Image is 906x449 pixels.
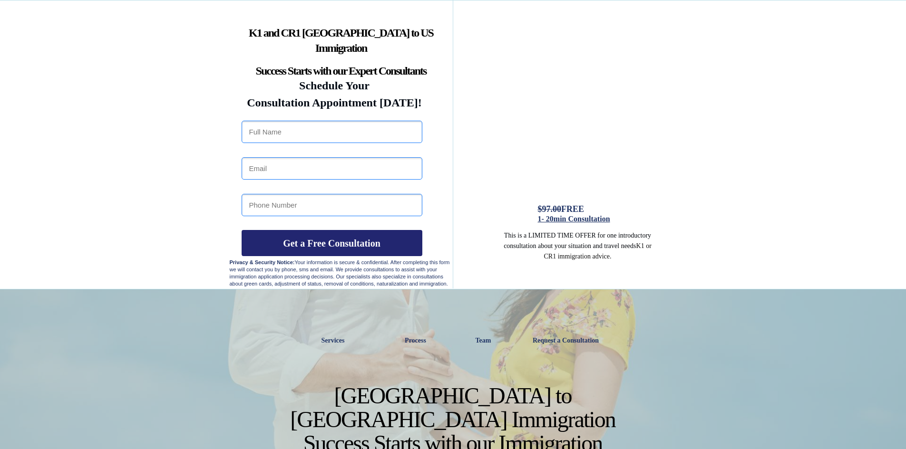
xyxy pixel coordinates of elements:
[398,330,434,352] a: Process
[405,337,426,344] strong: Process
[249,27,433,54] strong: K1 and CR1 [GEOGRAPHIC_DATA] to US Immigration
[242,157,422,180] input: Email
[242,194,422,216] input: Phone Number
[242,230,422,256] button: Get a Free Consultation
[538,215,610,223] a: 1- 20min Consultation
[521,330,611,352] a: Request a Consultation
[538,204,585,214] span: FREE
[242,121,422,143] input: Full Name
[256,65,427,77] strong: Success Starts with our Expert Consultants
[247,96,422,109] strong: Consultation Appointment [DATE]!
[544,242,652,260] span: K1 or CR1 immigration advice.
[538,204,562,214] s: $97.00
[230,259,450,287] span: Your information is secure & confidential. After completing this form we will contact you by phon...
[242,238,422,249] span: Get a Free Consultation
[321,337,345,344] strong: Services
[476,337,491,344] strong: Team
[504,232,652,260] span: This is a LIMITED TIME OFFER for one introductory consultation about your situation and travel needs
[299,79,370,92] strong: Schedule Your
[230,259,295,265] strong: Privacy & Security Notice:
[468,330,499,352] a: Team
[533,337,599,344] strong: Request a Consultation
[312,330,354,352] a: Services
